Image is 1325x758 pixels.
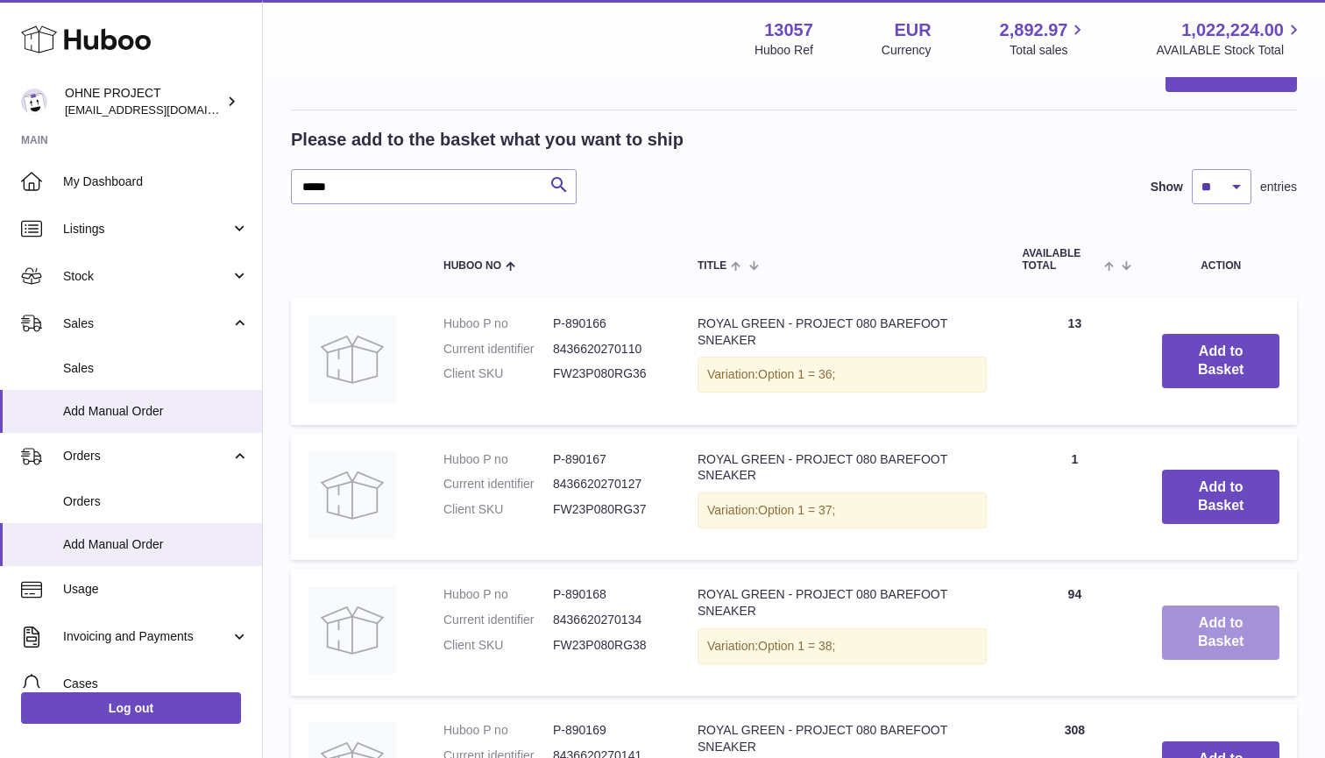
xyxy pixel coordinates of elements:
button: Add to Basket [1162,334,1279,388]
td: ROYAL GREEN - PROJECT 080 BAREFOOT SNEAKER [680,434,1004,561]
span: Option 1 = 36; [758,367,835,381]
span: Stock [63,268,230,285]
div: Huboo Ref [755,42,813,59]
span: Option 1 = 38; [758,639,835,653]
div: OHNE PROJECT [65,85,223,118]
span: My Dashboard [63,174,249,190]
span: [EMAIL_ADDRESS][DOMAIN_NAME] [65,103,258,117]
td: 1 [1004,434,1144,561]
span: AVAILABLE Stock Total [1156,42,1304,59]
dd: 8436620270110 [553,341,662,358]
dd: P-890167 [553,451,662,468]
td: ROYAL GREEN - PROJECT 080 BAREFOOT SNEAKER [680,569,1004,696]
span: Add Manual Order [63,536,249,553]
button: Add to Basket [1162,606,1279,660]
span: entries [1260,179,1297,195]
a: 2,892.97 Total sales [1000,18,1088,59]
div: Variation: [698,357,987,393]
button: Add to Basket [1162,470,1279,524]
dt: Current identifier [443,612,553,628]
dt: Huboo P no [443,315,553,332]
strong: 13057 [764,18,813,42]
img: ROYAL GREEN - PROJECT 080 BAREFOOT SNEAKER [308,315,396,403]
dt: Current identifier [443,341,553,358]
dd: 8436620270134 [553,612,662,628]
span: 1,022,224.00 [1181,18,1284,42]
div: Variation: [698,492,987,528]
span: Usage [63,581,249,598]
span: 2,892.97 [1000,18,1068,42]
span: Title [698,260,726,272]
img: ROYAL GREEN - PROJECT 080 BAREFOOT SNEAKER [308,451,396,539]
span: Invoicing and Payments [63,628,230,645]
span: Orders [63,493,249,510]
dd: P-890169 [553,722,662,739]
dd: P-890166 [553,315,662,332]
dd: 8436620270127 [553,476,662,492]
td: ROYAL GREEN - PROJECT 080 BAREFOOT SNEAKER [680,298,1004,425]
dt: Client SKU [443,365,553,382]
dt: Client SKU [443,501,553,518]
dt: Huboo P no [443,451,553,468]
img: support@ohneproject.com [21,89,47,115]
dt: Current identifier [443,476,553,492]
span: Orders [63,448,230,464]
dd: FW23P080RG38 [553,637,662,654]
td: 94 [1004,569,1144,696]
span: Cases [63,676,249,692]
dt: Client SKU [443,637,553,654]
dd: FW23P080RG36 [553,365,662,382]
span: Option 1 = 37; [758,503,835,517]
span: AVAILABLE Total [1022,248,1100,271]
th: Action [1144,230,1297,288]
img: ROYAL GREEN - PROJECT 080 BAREFOOT SNEAKER [308,586,396,674]
span: Add Manual Order [63,403,249,420]
div: Currency [882,42,932,59]
span: Huboo no [443,260,501,272]
a: 1,022,224.00 AVAILABLE Stock Total [1156,18,1304,59]
div: Variation: [698,628,987,664]
dt: Huboo P no [443,586,553,603]
h2: Please add to the basket what you want to ship [291,128,684,152]
span: Sales [63,315,230,332]
span: Total sales [1010,42,1088,59]
dt: Huboo P no [443,722,553,739]
dd: FW23P080RG37 [553,501,662,518]
span: Sales [63,360,249,377]
td: 13 [1004,298,1144,425]
span: Listings [63,221,230,237]
label: Show [1151,179,1183,195]
a: Log out [21,692,241,724]
dd: P-890168 [553,586,662,603]
strong: EUR [894,18,931,42]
